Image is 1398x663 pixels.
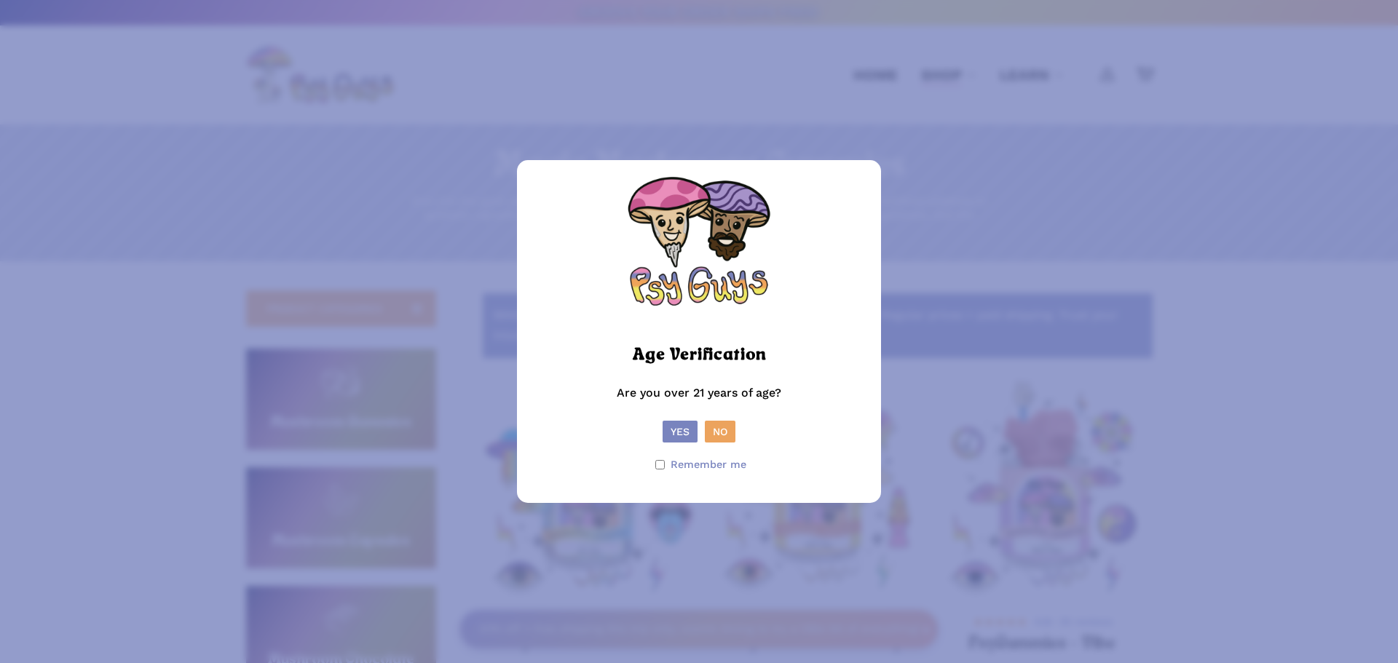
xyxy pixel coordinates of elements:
[671,454,746,475] span: Remember me
[705,421,735,442] button: No
[663,421,698,442] button: Yes
[633,339,766,371] h2: Age Verification
[626,175,772,320] img: Psy Guys Logo
[655,460,665,469] input: Remember me
[532,383,866,421] p: Are you over 21 years of age?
